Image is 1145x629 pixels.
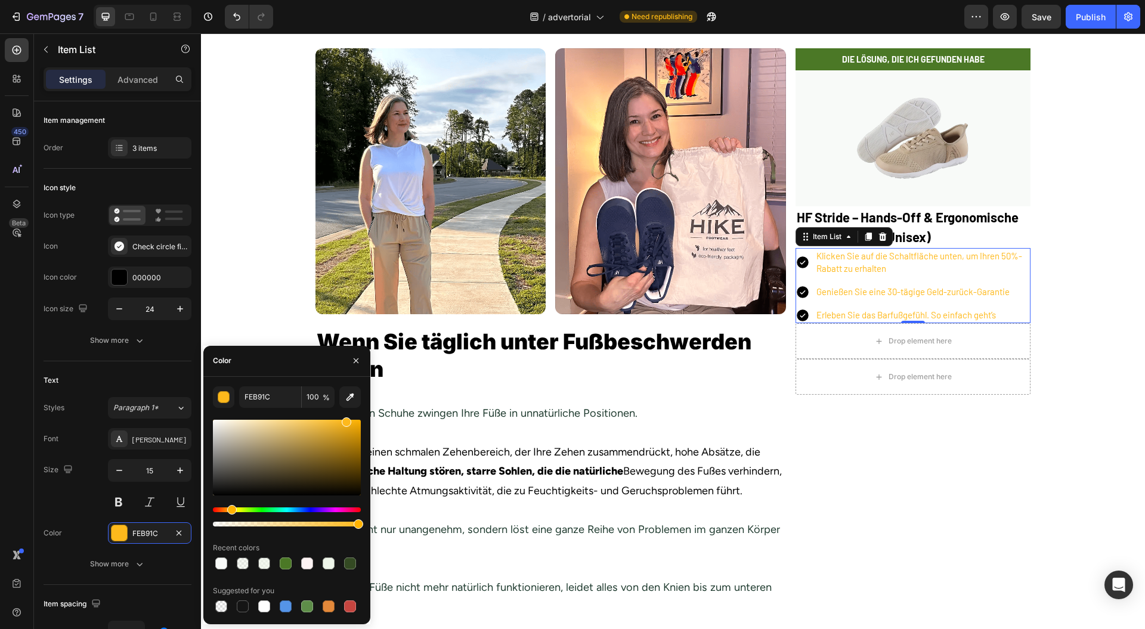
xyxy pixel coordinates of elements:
span: Die meisten Schuhe zwingen Ihre Füße in unnatürliche Positionen. [116,373,437,386]
h2: Rich Text Editor. Editing area: main [595,15,830,37]
div: Text [44,375,58,386]
div: Show more [90,334,146,346]
div: Size [44,462,75,478]
input: Eg: FFFFFF [239,386,301,408]
button: Paragraph 1* [108,397,191,419]
div: Icon style [44,182,76,193]
div: Beta [9,218,29,228]
div: Icon [44,241,58,252]
strong: DIE LÖSUNG, DIE ICH GEFUNDEN HABE [641,21,784,31]
div: Item List [609,198,643,209]
div: Recent colors [213,543,259,553]
span: % [323,392,330,403]
div: Check circle filled [132,241,188,252]
button: Save [1022,5,1061,29]
span: Paragraph 1* [113,402,159,413]
h2: Rich Text Editor. Editing area: main [595,173,830,215]
div: Item spacing [44,596,103,612]
p: HF Stride – Hands-Off & Ergonomische Barfußschuhe (Unisex) [596,174,829,213]
div: Styles [44,402,64,413]
div: Hue [213,507,361,512]
div: Open Intercom Messenger [1104,571,1133,599]
div: Icon color [44,272,77,283]
div: Color [44,528,62,538]
div: Rich Text Editor. Editing area: main [614,274,830,290]
div: FEB91C [132,528,167,539]
button: 7 [5,5,89,29]
div: Order [44,142,63,153]
div: Publish [1076,11,1106,23]
span: / [543,11,546,23]
strong: natürliche Haltung stören, starre Sohlen, die die natürliche [134,431,422,444]
p: Advanced [117,73,158,86]
div: Rich Text Editor. Editing area: main [614,250,830,267]
p: Genießen Sie eine 30-tägige Geld-zurück-Garantie [615,252,828,265]
iframe: Design area [201,33,1145,629]
div: Show more [90,558,146,570]
p: Settings [59,73,92,86]
span: Need republishing [632,11,692,22]
span: Das ist nicht nur unangenehm, sondern löst eine ganze Reihe von Problemen im ganzen Körper aus. [116,489,579,522]
div: [PERSON_NAME] [132,434,188,445]
p: Item List [58,42,159,57]
p: 7 [78,10,83,24]
div: Drop element here [688,303,751,312]
button: Show more [44,553,191,575]
div: Undo/Redo [225,5,273,29]
div: 450 [11,127,29,137]
div: Rich Text Editor. Editing area: main [614,215,830,243]
span: Wenn Ihre Füße nicht mehr natürlich funktionieren, leidet alles von den Knien bis zum unteren Rüc... [116,547,571,580]
p: ⁠⁠⁠⁠⁠⁠⁠ [599,20,825,32]
span: Save [1032,12,1051,22]
div: Icon size [44,301,90,317]
div: Font [44,433,58,444]
div: 000000 [132,272,188,283]
div: Item management [44,115,105,126]
button: Show more [44,330,191,351]
div: 3 items [132,143,188,154]
span: advertorial [548,11,591,23]
div: Color [213,355,231,366]
p: Erleben Sie das Barfußgefühl. So einfach geht’s [615,275,828,288]
div: Icon type [44,210,75,221]
button: Publish [1066,5,1116,29]
div: Drop element here [688,339,751,348]
img: gempages_578977757858366233-755f6222-a82b-4b51-beba-7354ff6c5c64.webp [651,44,773,166]
div: Suggested for you [213,585,274,596]
p: Klicken Sie auf die Schaltfläche unten, um Ihren 50%-Rabatt zu erhalten [615,216,828,241]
